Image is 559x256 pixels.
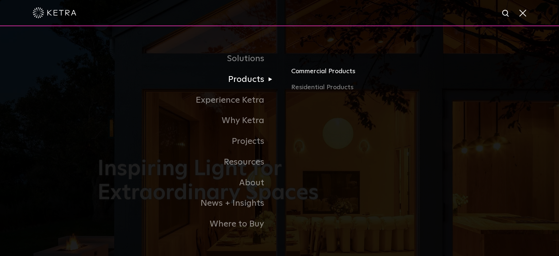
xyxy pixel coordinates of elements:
[98,48,279,69] a: Solutions
[501,9,511,18] img: search icon
[33,7,76,18] img: ketra-logo-2019-white
[98,152,279,173] a: Resources
[98,90,279,111] a: Experience Ketra
[98,48,461,235] div: Navigation Menu
[98,173,279,193] a: About
[98,110,279,131] a: Why Ketra
[98,69,279,90] a: Products
[98,214,279,235] a: Where to Buy
[291,82,461,93] a: Residential Products
[98,193,279,214] a: News + Insights
[98,131,279,152] a: Projects
[291,66,461,82] a: Commercial Products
